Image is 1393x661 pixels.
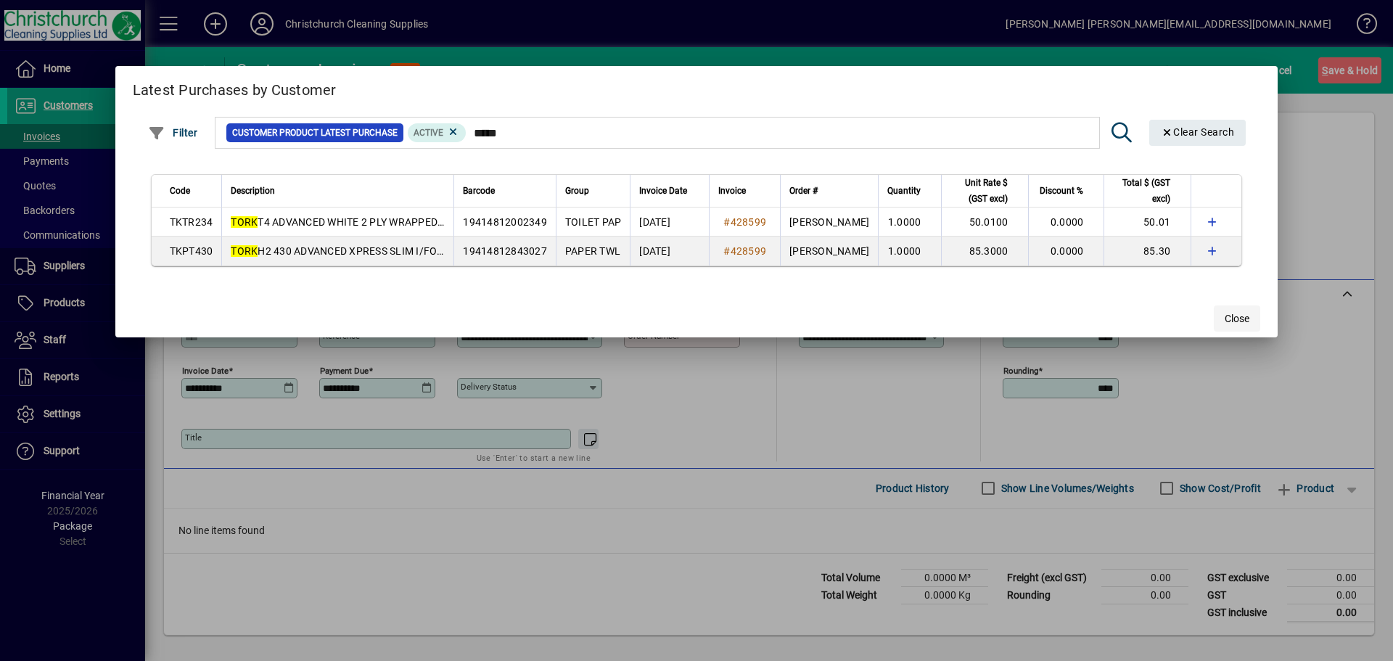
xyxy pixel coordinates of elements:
[723,216,730,228] span: #
[941,208,1028,237] td: 50.0100
[718,214,771,230] a: #428599
[950,175,1008,207] span: Unit Rate $ (GST excl)
[1040,183,1083,199] span: Discount %
[630,237,709,266] td: [DATE]
[1028,237,1104,266] td: 0.0000
[718,183,746,199] span: Invoice
[789,183,818,199] span: Order #
[170,183,190,199] span: Code
[1113,175,1183,207] div: Total $ (GST excl)
[170,216,213,228] span: TKTR234
[408,123,466,142] mat-chip: Product Activation Status: Active
[231,216,559,228] span: T4 ADVANCED WHITE 2 PLY WRAPPED TOILET ROLLS 400S X 48
[950,175,1021,207] div: Unit Rate $ (GST excl)
[144,120,202,146] button: Filter
[718,243,771,259] a: #428599
[878,208,941,237] td: 1.0000
[1214,305,1260,332] button: Close
[1104,237,1191,266] td: 85.30
[731,245,767,257] span: 428599
[565,183,622,199] div: Group
[1149,120,1246,146] button: Clear
[718,183,771,199] div: Invoice
[941,237,1028,266] td: 85.3000
[231,183,275,199] span: Description
[232,126,398,140] span: Customer Product Latest Purchase
[231,245,258,257] em: TORK
[170,183,213,199] div: Code
[1225,311,1249,327] span: Close
[878,237,941,266] td: 1.0000
[565,216,622,228] span: TOILET PAP
[780,237,878,266] td: [PERSON_NAME]
[231,216,258,228] em: TORK
[463,245,547,257] span: 19414812843027
[1161,126,1235,138] span: Clear Search
[565,245,620,257] span: PAPER TWL
[115,66,1278,108] h2: Latest Purchases by Customer
[639,183,700,199] div: Invoice Date
[231,245,665,257] span: H2 430 ADVANCED XPRESS SLIM I/FOLD WHITE 1 PLY PAPER TOWEL 185S X 21: 21CM
[170,245,213,257] span: TKPT430
[789,183,869,199] div: Order #
[231,183,445,199] div: Description
[1104,208,1191,237] td: 50.01
[630,208,709,237] td: [DATE]
[1113,175,1170,207] span: Total $ (GST excl)
[463,183,495,199] span: Barcode
[148,127,198,139] span: Filter
[414,128,443,138] span: Active
[887,183,934,199] div: Quantity
[887,183,921,199] span: Quantity
[723,245,730,257] span: #
[463,183,547,199] div: Barcode
[731,216,767,228] span: 428599
[639,183,687,199] span: Invoice Date
[463,216,547,228] span: 19414812002349
[565,183,589,199] span: Group
[780,208,878,237] td: [PERSON_NAME]
[1028,208,1104,237] td: 0.0000
[1037,183,1096,199] div: Discount %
